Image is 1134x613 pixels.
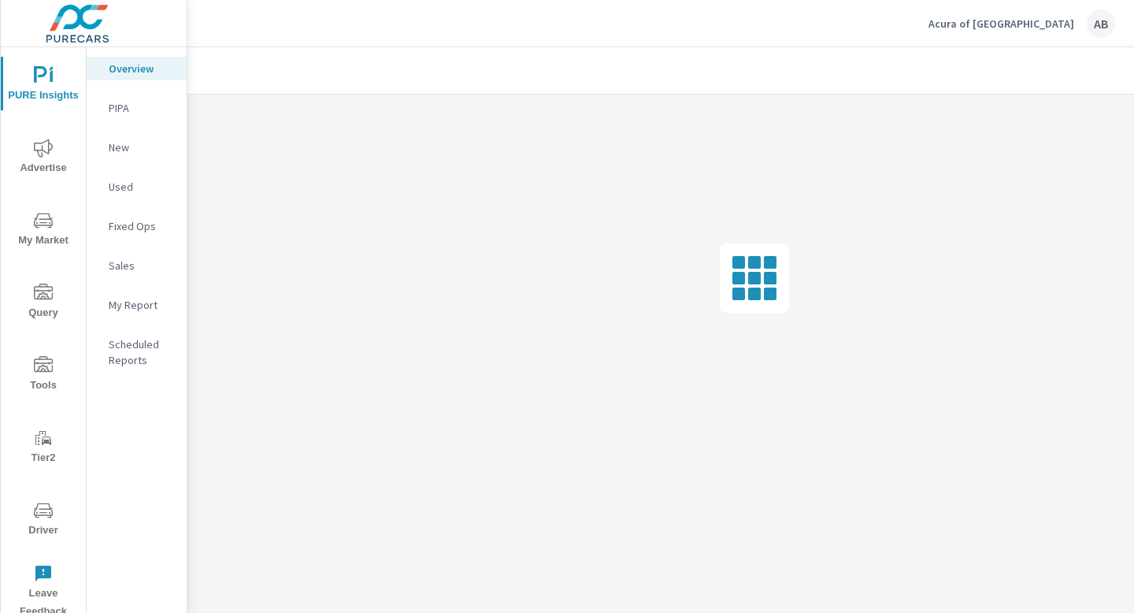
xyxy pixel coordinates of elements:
[109,336,174,368] p: Scheduled Reports
[109,61,174,76] p: Overview
[87,136,187,159] div: New
[6,284,81,322] span: Query
[87,254,187,277] div: Sales
[87,214,187,238] div: Fixed Ops
[109,297,174,313] p: My Report
[87,333,187,372] div: Scheduled Reports
[87,96,187,120] div: PIPA
[6,66,81,105] span: PURE Insights
[6,139,81,177] span: Advertise
[6,211,81,250] span: My Market
[6,501,81,540] span: Driver
[109,218,174,234] p: Fixed Ops
[109,179,174,195] p: Used
[109,100,174,116] p: PIPA
[6,356,81,395] span: Tools
[87,57,187,80] div: Overview
[6,429,81,467] span: Tier2
[928,17,1074,31] p: Acura of [GEOGRAPHIC_DATA]
[109,139,174,155] p: New
[87,293,187,317] div: My Report
[87,175,187,199] div: Used
[109,258,174,273] p: Sales
[1087,9,1115,38] div: AB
